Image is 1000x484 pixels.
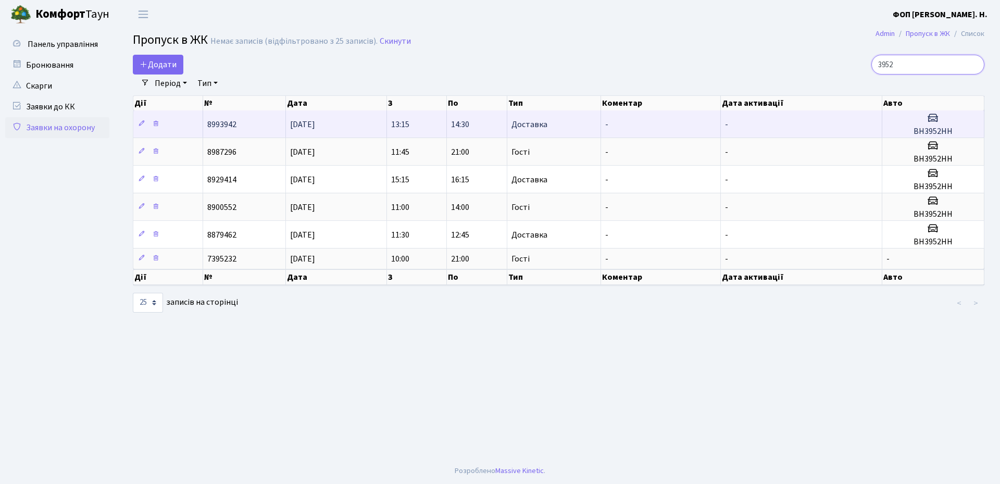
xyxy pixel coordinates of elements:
[451,253,469,265] span: 21:00
[5,55,109,76] a: Бронювання
[455,465,545,477] div: Розроблено .
[886,154,980,164] h5: ВН3952НН
[391,146,409,158] span: 11:45
[387,96,447,110] th: З
[507,269,601,285] th: Тип
[886,127,980,136] h5: ВН3952НН
[511,203,530,212] span: Гості
[210,36,378,46] div: Немає записів (відфільтровано з 25 записів).
[511,176,547,184] span: Доставка
[133,269,203,285] th: Дії
[511,231,547,239] span: Доставка
[886,209,980,219] h5: ВН3952НН
[286,96,387,110] th: Дата
[447,96,507,110] th: По
[133,293,238,313] label: записів на сторінці
[906,28,950,39] a: Пропуск в ЖК
[391,174,409,185] span: 15:15
[290,146,315,158] span: [DATE]
[203,96,286,110] th: №
[286,269,387,285] th: Дата
[28,39,98,50] span: Панель управління
[605,174,608,185] span: -
[387,269,447,285] th: З
[950,28,984,40] li: Список
[725,119,728,130] span: -
[876,28,895,39] a: Admin
[511,255,530,263] span: Гості
[290,119,315,130] span: [DATE]
[725,202,728,213] span: -
[882,269,984,285] th: Авто
[133,293,163,313] select: записів на сторінці
[725,146,728,158] span: -
[133,31,208,49] span: Пропуск в ЖК
[451,146,469,158] span: 21:00
[725,174,728,185] span: -
[5,76,109,96] a: Скарги
[495,465,544,476] a: Massive Kinetic
[290,229,315,241] span: [DATE]
[193,75,222,92] a: Тип
[893,8,988,21] a: ФОП [PERSON_NAME]. Н.
[601,96,721,110] th: Коментар
[133,55,183,75] a: Додати
[35,6,109,23] span: Таун
[207,174,236,185] span: 8929414
[207,202,236,213] span: 8900552
[871,55,984,75] input: Пошук...
[290,202,315,213] span: [DATE]
[290,174,315,185] span: [DATE]
[5,96,109,117] a: Заявки до КК
[451,119,469,130] span: 14:30
[391,229,409,241] span: 11:30
[882,96,984,110] th: Авто
[601,269,721,285] th: Коментар
[605,253,608,265] span: -
[133,96,203,110] th: Дії
[507,96,601,110] th: Тип
[10,4,31,25] img: logo.png
[605,146,608,158] span: -
[893,9,988,20] b: ФОП [PERSON_NAME]. Н.
[725,253,728,265] span: -
[207,253,236,265] span: 7395232
[290,253,315,265] span: [DATE]
[721,269,882,285] th: Дата активації
[451,174,469,185] span: 16:15
[207,146,236,158] span: 8987296
[5,34,109,55] a: Панель управління
[511,148,530,156] span: Гості
[391,202,409,213] span: 11:00
[207,229,236,241] span: 8879462
[605,202,608,213] span: -
[725,229,728,241] span: -
[860,23,1000,45] nav: breadcrumb
[451,202,469,213] span: 14:00
[605,229,608,241] span: -
[130,6,156,23] button: Переключити навігацію
[380,36,411,46] a: Скинути
[391,253,409,265] span: 10:00
[451,229,469,241] span: 12:45
[5,117,109,138] a: Заявки на охорону
[35,6,85,22] b: Комфорт
[886,182,980,192] h5: ВН3952НН
[140,59,177,70] span: Додати
[151,75,191,92] a: Період
[447,269,507,285] th: По
[391,119,409,130] span: 13:15
[605,119,608,130] span: -
[207,119,236,130] span: 8993942
[721,96,882,110] th: Дата активації
[886,237,980,247] h5: ВН3952НН
[203,269,286,285] th: №
[886,253,890,265] span: -
[511,120,547,129] span: Доставка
